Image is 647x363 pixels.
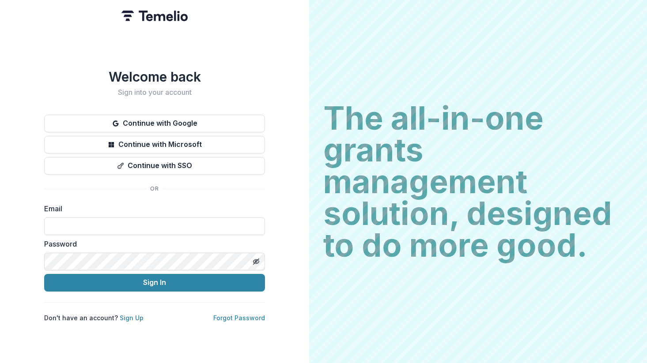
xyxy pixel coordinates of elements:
[44,239,260,249] label: Password
[44,274,265,292] button: Sign In
[44,88,265,97] h2: Sign into your account
[44,157,265,175] button: Continue with SSO
[44,313,144,322] p: Don't have an account?
[213,314,265,322] a: Forgot Password
[44,69,265,85] h1: Welcome back
[121,11,188,21] img: Temelio
[120,314,144,322] a: Sign Up
[44,115,265,132] button: Continue with Google
[249,254,263,269] button: Toggle password visibility
[44,136,265,153] button: Continue with Microsoft
[44,203,260,214] label: Email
